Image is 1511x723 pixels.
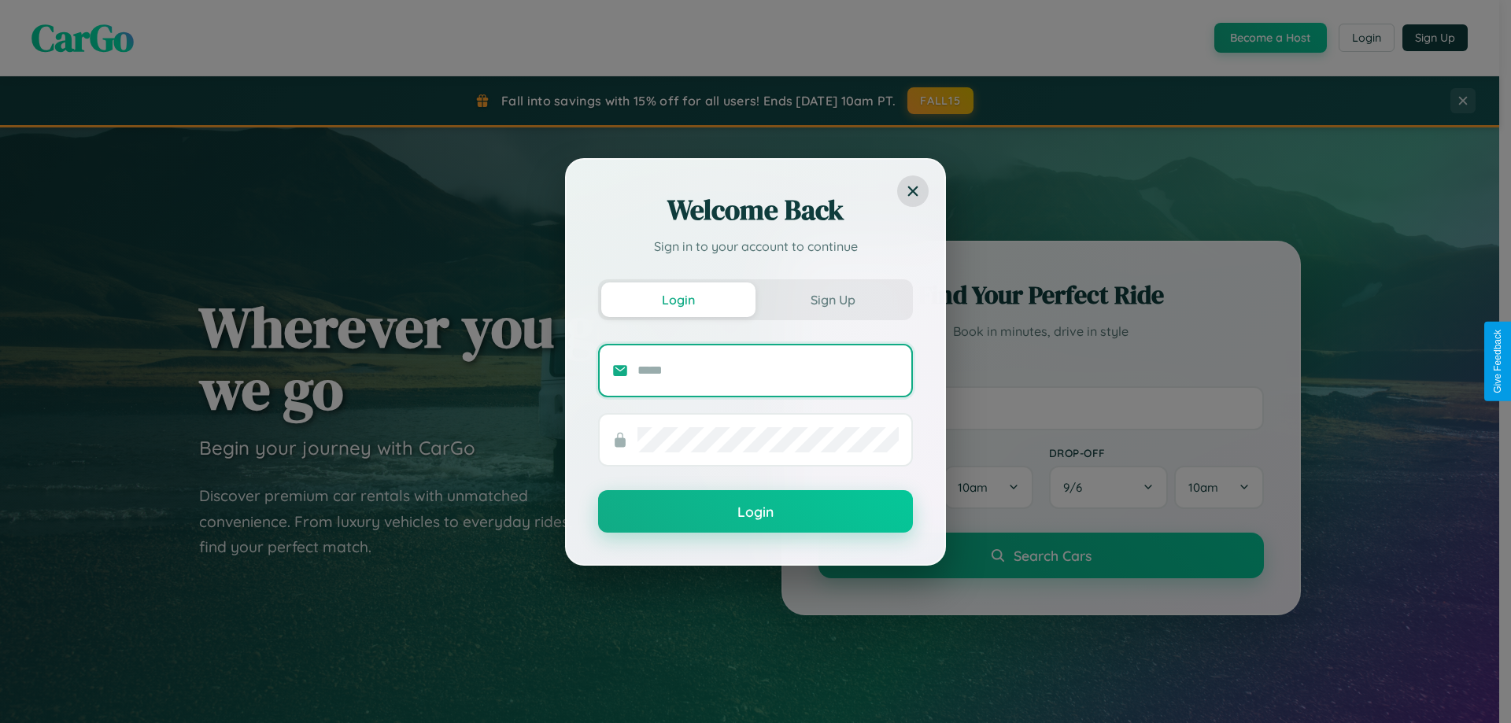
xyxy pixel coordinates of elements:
[598,191,913,229] h2: Welcome Back
[755,282,910,317] button: Sign Up
[598,237,913,256] p: Sign in to your account to continue
[1492,330,1503,393] div: Give Feedback
[598,490,913,533] button: Login
[601,282,755,317] button: Login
